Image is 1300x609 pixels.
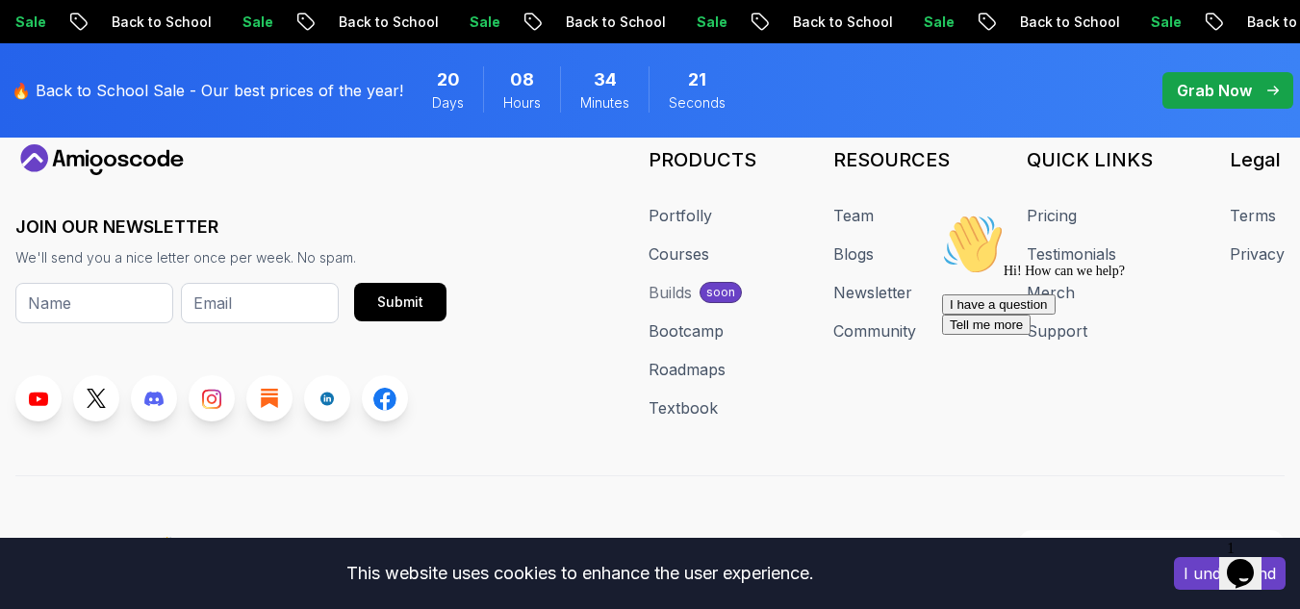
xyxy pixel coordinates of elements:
[8,89,121,109] button: I have a question
[550,13,681,32] p: Back to School
[706,285,735,300] p: soon
[649,396,718,419] a: Textbook
[649,319,724,343] a: Bootcamp
[1219,532,1281,590] iframe: chat widget
[594,66,617,93] span: 34 Minutes
[649,358,726,381] a: Roadmaps
[14,552,1145,595] div: This website uses cookies to enhance the user experience.
[15,283,173,323] input: Name
[189,375,235,421] a: Instagram link
[362,375,408,421] a: Facebook link
[8,58,191,72] span: Hi! How can we help?
[377,292,423,312] div: Submit
[649,204,712,227] a: Portfolly
[1018,530,1285,559] a: [EMAIL_ADDRESS][DOMAIN_NAME]
[649,281,692,304] div: Builds
[1230,204,1276,227] a: Terms
[73,375,119,421] a: Twitter link
[15,214,446,241] h3: JOIN OUR NEWSLETTER
[15,375,62,421] a: Youtube link
[777,13,908,32] p: Back to School
[580,93,629,113] span: Minutes
[354,283,446,321] button: Submit
[457,533,738,556] p: © 2025 Amigoscode. All rights reserved.
[833,146,950,173] h3: RESOURCES
[131,375,177,421] a: Discord link
[181,283,339,323] input: Email
[669,93,726,113] span: Seconds
[15,248,446,267] p: We'll send you a nice letter once per week. No spam.
[15,533,176,556] p: Assalamualaikum
[833,319,916,343] a: Community
[304,375,350,421] a: LinkedIn link
[1005,13,1135,32] p: Back to School
[8,8,69,69] img: :wave:
[432,93,464,113] span: Days
[833,281,912,304] a: Newsletter
[1027,204,1077,227] a: Pricing
[227,13,289,32] p: Sale
[688,66,706,93] span: 21 Seconds
[908,13,970,32] p: Sale
[1230,146,1285,173] h3: Legal
[1027,146,1153,173] h3: QUICK LINKS
[649,242,709,266] a: Courses
[1174,557,1286,590] button: Accept cookies
[503,93,541,113] span: Hours
[246,375,293,421] a: Blog link
[934,206,1281,522] iframe: chat widget
[681,13,743,32] p: Sale
[1050,535,1272,554] p: [EMAIL_ADDRESS][DOMAIN_NAME]
[8,109,96,129] button: Tell me more
[157,533,176,556] span: 👋
[833,204,874,227] a: Team
[96,13,227,32] p: Back to School
[510,66,534,93] span: 8 Hours
[1177,79,1252,102] p: Grab Now
[833,242,874,266] a: Blogs
[437,66,460,93] span: 20 Days
[1135,13,1197,32] p: Sale
[8,8,354,129] div: 👋Hi! How can we help?I have a questionTell me more
[323,13,454,32] p: Back to School
[454,13,516,32] p: Sale
[649,146,756,173] h3: PRODUCTS
[12,79,403,102] p: 🔥 Back to School Sale - Our best prices of the year!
